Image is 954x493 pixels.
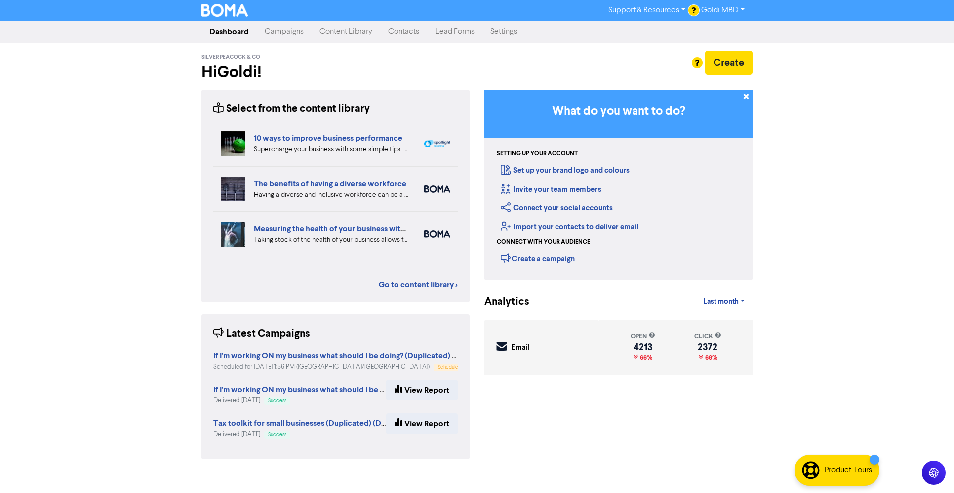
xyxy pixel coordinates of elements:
[705,51,753,75] button: Create
[254,144,409,155] div: Supercharge your business with some simple tips. Eliminate distractions & bad customers, get a pl...
[268,432,286,437] span: Success
[499,104,738,119] h3: What do you want to do?
[254,133,402,143] a: 10 ways to improve business performance
[213,352,497,360] a: If I’m working ON my business what should I be doing? (Duplicated) (Duplicated)
[213,420,418,428] a: Tax toolkit for small businesses (Duplicated) (Duplicated)
[424,185,450,193] img: boma
[638,354,652,362] span: 66%
[501,251,575,266] div: Create a campaign
[213,351,497,361] strong: If I’m working ON my business what should I be doing? (Duplicated) (Duplicated)
[694,343,721,351] div: 2372
[600,2,693,18] a: Support & Resources
[386,380,458,400] a: View Report
[254,179,406,189] a: The benefits of having a diverse workforce
[511,342,530,354] div: Email
[213,385,450,394] strong: If I’m working ON my business what should I be doing? (Duplicated)
[254,235,409,245] div: Taking stock of the health of your business allows for more effective planning, early warning abo...
[213,101,370,117] div: Select from the content library
[427,22,482,42] a: Lead Forms
[631,343,655,351] div: 4213
[703,354,717,362] span: 68%
[482,22,525,42] a: Settings
[312,22,380,42] a: Content Library
[501,185,601,194] a: Invite your team members
[268,398,286,403] span: Success
[501,166,630,175] a: Set up your brand logo and colours
[424,140,450,148] img: spotlight
[213,418,418,428] strong: Tax toolkit for small businesses (Duplicated) (Duplicated)
[484,295,517,310] div: Analytics
[201,4,248,17] img: BOMA Logo
[424,230,450,238] img: boma_accounting
[703,297,739,306] span: Last month
[379,279,458,291] a: Go to content library >
[695,292,753,312] a: Last month
[693,2,753,18] a: Goldi MBD
[694,332,721,341] div: click
[213,326,310,342] div: Latest Campaigns
[438,365,461,370] span: Scheduled
[501,203,613,213] a: Connect your social accounts
[904,445,954,493] iframe: Chat Widget
[254,224,459,234] a: Measuring the health of your business with ratio measures
[201,63,470,82] h2: Hi Goldi !
[213,396,386,405] div: Delivered [DATE]
[484,90,753,280] div: Getting Started in BOMA
[213,362,458,372] div: Scheduled for [DATE] 1:56 PM ([GEOGRAPHIC_DATA]/[GEOGRAPHIC_DATA])
[201,54,260,61] span: Silver Peacock & Co
[631,332,655,341] div: open
[257,22,312,42] a: Campaigns
[386,413,458,434] a: View Report
[380,22,427,42] a: Contacts
[213,430,386,439] div: Delivered [DATE]
[501,222,638,232] a: Import your contacts to deliver email
[213,386,450,394] a: If I’m working ON my business what should I be doing? (Duplicated)
[497,149,578,158] div: Setting up your account
[497,238,590,247] div: Connect with your audience
[201,22,257,42] a: Dashboard
[254,190,409,200] div: Having a diverse and inclusive workforce can be a major boost for your business. We list four of ...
